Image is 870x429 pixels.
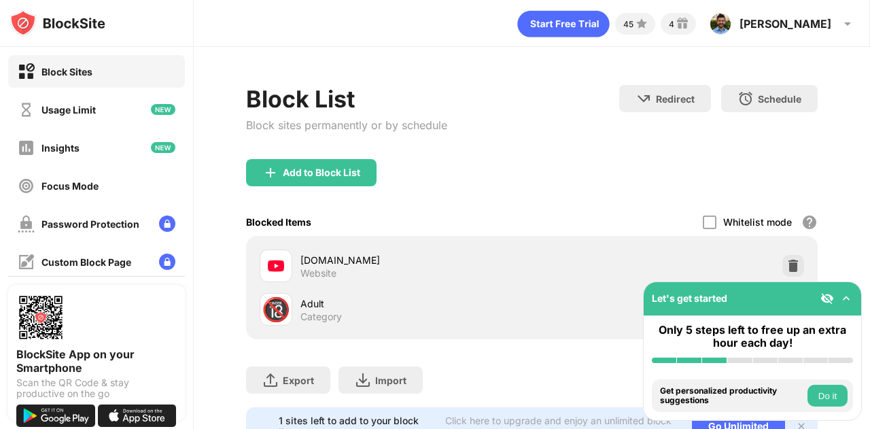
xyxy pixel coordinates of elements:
div: Redirect [656,93,695,105]
div: animation [517,10,610,37]
div: Usage Limit [41,104,96,116]
div: Custom Block Page [41,256,131,268]
div: Password Protection [41,218,139,230]
img: eye-not-visible.svg [820,292,834,305]
img: new-icon.svg [151,142,175,153]
div: Website [300,267,336,279]
img: logo-blocksite.svg [10,10,105,37]
img: points-small.svg [633,16,650,32]
img: AGNmyxYPqbMeihDaHWjHs9j1r73_RJeD4Lm7GqRcNESV_H4=s96-c [710,13,731,35]
div: [DOMAIN_NAME] [300,253,532,267]
img: block-on.svg [18,63,35,80]
div: Scan the QR Code & stay productive on the go [16,377,177,399]
img: new-icon.svg [151,104,175,115]
img: insights-off.svg [18,139,35,156]
div: Add to Block List [283,167,360,178]
img: get-it-on-google-play.svg [16,405,95,427]
div: Import [375,375,406,386]
img: focus-off.svg [18,177,35,194]
div: Block sites permanently or by schedule [246,118,447,132]
div: Blocked Items [246,216,311,228]
img: password-protection-off.svg [18,216,35,233]
div: Insights [41,142,80,154]
div: Let's get started [652,292,727,304]
img: download-on-the-app-store.svg [98,405,177,427]
img: time-usage-off.svg [18,101,35,118]
div: Whitelist mode [723,216,792,228]
img: lock-menu.svg [159,216,175,232]
img: lock-menu.svg [159,254,175,270]
div: Export [283,375,314,386]
img: options-page-qr-code.png [16,293,65,342]
div: BlockSite App on your Smartphone [16,347,177,375]
div: 🔞 [262,296,290,324]
img: customize-block-page-off.svg [18,254,35,271]
div: Block Sites [41,66,92,78]
img: reward-small.svg [674,16,691,32]
div: Block List [246,85,447,113]
div: Schedule [758,93,801,105]
img: omni-setup-toggle.svg [839,292,853,305]
div: 45 [623,19,633,29]
div: Focus Mode [41,180,99,192]
div: Category [300,311,342,323]
div: Adult [300,296,532,311]
div: Get personalized productivity suggestions [660,386,804,406]
div: [PERSON_NAME] [739,17,831,31]
button: Do it [807,385,848,407]
img: favicons [268,258,284,274]
div: Only 5 steps left to free up an extra hour each day! [652,324,853,349]
div: 4 [669,19,674,29]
